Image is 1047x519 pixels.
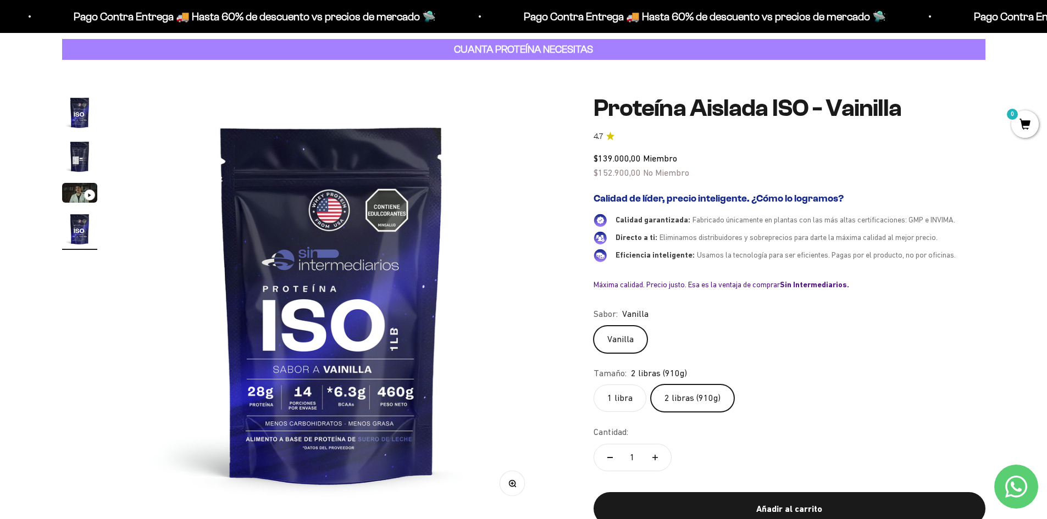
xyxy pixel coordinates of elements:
span: Fabricado únicamente en plantas con las más altas certificaciones: GMP e INVIMA. [693,215,955,224]
p: Pago Contra Entrega 🚚 Hasta 60% de descuento vs precios de mercado 🛸 [523,8,885,25]
span: No Miembro [643,168,689,177]
img: Proteína Aislada ISO - Vainilla [62,139,97,174]
button: Ir al artículo 3 [62,183,97,206]
img: Proteína Aislada ISO - Vainilla [62,95,97,130]
span: 2 libras (910g) [631,366,687,381]
span: Eliminamos distribuidores y sobreprecios para darte la máxima calidad al mejor precio. [660,233,938,242]
button: Ir al artículo 2 [62,139,97,177]
legend: Sabor: [594,307,618,321]
legend: Tamaño: [594,366,627,381]
p: Pago Contra Entrega 🚚 Hasta 60% de descuento vs precios de mercado 🛸 [73,8,435,25]
label: Cantidad: [594,425,628,439]
img: Proteína Aislada ISO - Vainilla [62,211,97,247]
span: Calidad garantizada: [616,215,690,224]
span: Usamos la tecnología para ser eficientes. Pagas por el producto, no por oficinas. [697,250,956,259]
div: Máxima calidad. Precio justo. Esa es la ventaja de comprar [594,280,985,289]
a: 4.74.7 de 5.0 estrellas [594,131,985,143]
span: Vanilla [622,307,649,321]
button: Ir al artículo 1 [62,95,97,133]
span: $139.000,00 [594,153,641,163]
div: Añadir al carrito [616,502,963,516]
img: Calidad garantizada [594,214,607,227]
b: Sin Intermediarios. [780,280,849,289]
h1: Proteína Aislada ISO - Vainilla [594,95,985,121]
button: Reducir cantidad [594,444,626,471]
img: Eficiencia inteligente [594,249,607,262]
mark: 0 [1006,108,1019,121]
span: Eficiencia inteligente: [616,250,695,259]
strong: CUANTA PROTEÍNA NECESITAS [454,43,593,55]
img: Proteína Aislada ISO - Vainilla [123,95,540,512]
h2: Calidad de líder, precio inteligente. ¿Cómo lo logramos? [594,193,985,205]
img: Directo a ti [594,231,607,244]
span: 4.7 [594,131,603,143]
span: $152.900,00 [594,168,641,177]
button: Ir al artículo 4 [62,211,97,250]
a: 0 [1011,119,1039,131]
span: Directo a ti: [616,233,657,242]
button: Aumentar cantidad [639,444,671,471]
span: Miembro [643,153,677,163]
